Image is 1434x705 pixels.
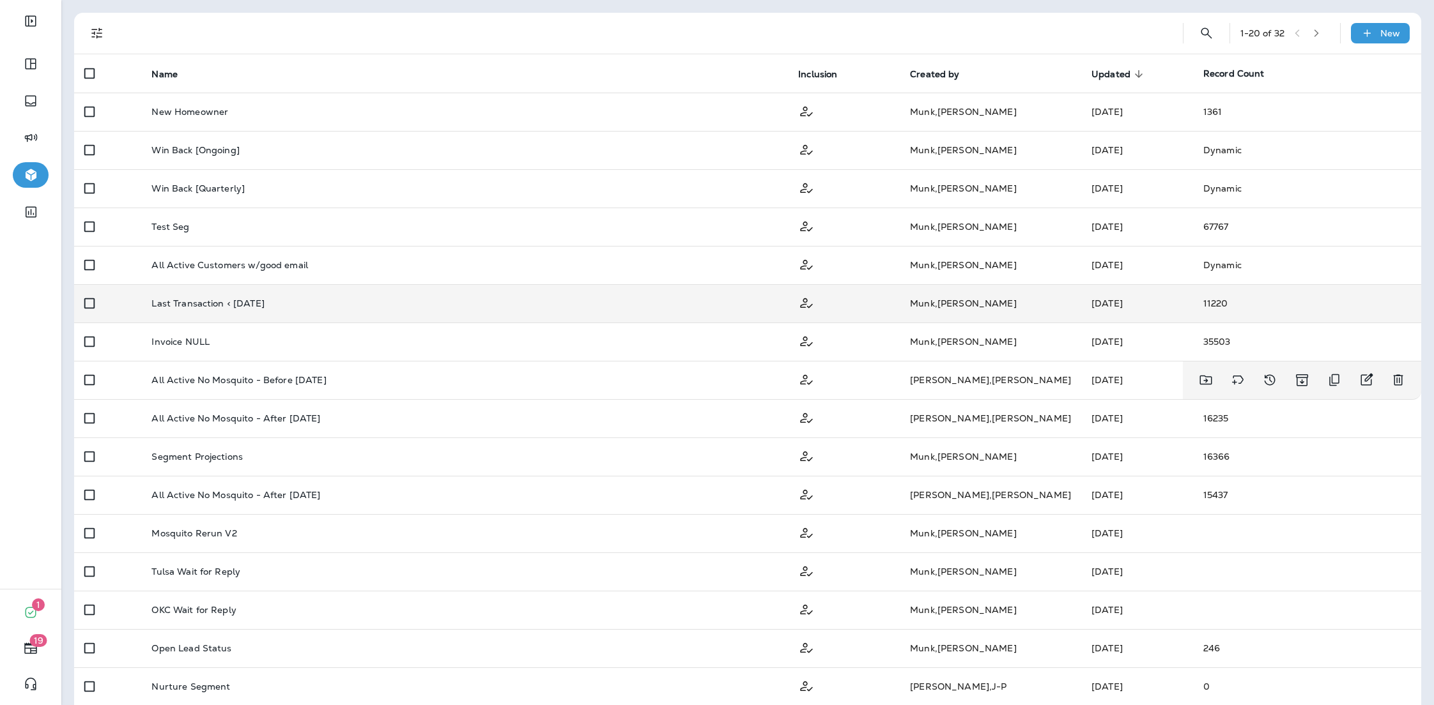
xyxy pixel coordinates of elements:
p: All Active Customers w/good email [151,260,308,270]
p: Last Transaction < [DATE] [151,298,265,308]
button: Search Segments [1194,20,1219,46]
span: Customer Only [798,143,815,155]
p: Mosquito Rerun V2 [151,528,236,538]
p: Open Lead Status [151,643,231,653]
span: Updated [1091,69,1130,80]
td: [DATE] [1081,399,1193,437]
span: Customer Only [798,641,815,653]
td: Munk , [PERSON_NAME] [900,93,1081,131]
span: Inclusion [798,69,837,80]
span: Customer Only [798,373,815,384]
td: 15437 [1193,476,1421,514]
span: Customer Only [798,450,815,461]
td: [DATE] [1081,437,1193,476]
p: Invoice NULL [151,337,210,347]
p: Tulsa Wait for Reply [151,566,240,577]
td: Munk , [PERSON_NAME] [900,437,1081,476]
p: All Active No Mosquito - After [DATE] [151,413,320,423]
td: Munk , [PERSON_NAME] [900,629,1081,667]
td: 67767 [1193,208,1421,246]
td: 246 [1193,629,1421,667]
span: Customer Only [798,603,815,614]
button: 19 [13,635,49,661]
span: Name [151,68,194,80]
button: Expand Sidebar [13,8,49,34]
td: Dynamic [1193,246,1421,284]
td: Munk , [PERSON_NAME] [900,284,1081,322]
span: Customer Only [798,181,815,193]
td: Munk , [PERSON_NAME] [900,514,1081,552]
td: 16366 [1193,437,1421,476]
td: 1361 [1193,93,1421,131]
div: 1 - 20 of 32 [1240,28,1284,38]
p: Win Back [Quarterly] [151,183,245,193]
td: Munk , [PERSON_NAME] [900,169,1081,208]
td: Munk , [PERSON_NAME] [900,246,1081,284]
span: 19 [30,634,47,647]
button: Edit [1353,367,1379,393]
button: Filters [84,20,110,46]
span: Created by [910,69,959,80]
td: [DATE] [1081,284,1193,322]
p: Test Seg [151,222,189,232]
td: [DATE] [1081,514,1193,552]
span: Customer Only [798,565,815,576]
p: OKC Wait for Reply [151,605,236,615]
span: Customer Only [798,105,815,116]
td: Munk , [PERSON_NAME] [900,591,1081,629]
td: [DATE] [1081,208,1193,246]
span: Customer Only [798,679,815,691]
button: View Changelog [1257,367,1283,393]
td: [DATE] [1081,93,1193,131]
td: [DATE] [1081,246,1193,284]
td: Dynamic [1193,131,1421,169]
button: Move to folder [1193,367,1219,393]
span: Customer Only [798,296,815,308]
td: [DATE] [1081,131,1193,169]
td: Munk , [PERSON_NAME] [900,131,1081,169]
td: [PERSON_NAME] , [PERSON_NAME] [900,476,1081,514]
td: [DATE] [1081,629,1193,667]
button: Duplicate Segment [1322,367,1347,393]
button: Archive [1289,367,1315,393]
span: Customer Only [798,220,815,231]
span: Inclusion [798,68,854,80]
p: Nurture Segment [151,681,230,692]
td: [DATE] [1081,591,1193,629]
td: Munk , [PERSON_NAME] [900,322,1081,361]
td: Munk , [PERSON_NAME] [900,208,1081,246]
td: 16235 [1193,399,1421,437]
td: 11220 [1193,284,1421,322]
span: Name [151,69,178,80]
p: Win Back [Ongoing] [151,145,240,155]
td: Dynamic [1193,169,1421,208]
button: Add tags [1225,367,1251,393]
span: Updated [1091,68,1147,80]
td: [PERSON_NAME] , [PERSON_NAME] [900,361,1081,399]
p: All Active No Mosquito - Before [DATE] [151,375,326,385]
td: [DATE] [1081,169,1193,208]
button: 1 [13,600,49,625]
td: [DATE] [1081,361,1193,399]
span: Record Count [1203,68,1265,79]
span: Customer Only [798,488,815,499]
span: Customer Only [798,335,815,346]
td: [DATE] [1081,476,1193,514]
p: All Active No Mosquito - After [DATE] [151,490,320,500]
td: 35503 [1193,322,1421,361]
p: New [1380,28,1400,38]
p: New Homeowner [151,107,228,117]
span: Customer Only [798,526,815,538]
p: Segment Projections [151,451,243,462]
td: Munk , [PERSON_NAME] [900,552,1081,591]
td: [DATE] [1081,322,1193,361]
span: Created by [910,68,976,80]
span: Customer Only [798,258,815,269]
span: Customer Only [798,411,815,423]
td: [DATE] [1081,552,1193,591]
span: 1 [32,598,45,611]
button: Delete [1385,367,1411,393]
td: [PERSON_NAME] , [PERSON_NAME] [900,399,1081,437]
